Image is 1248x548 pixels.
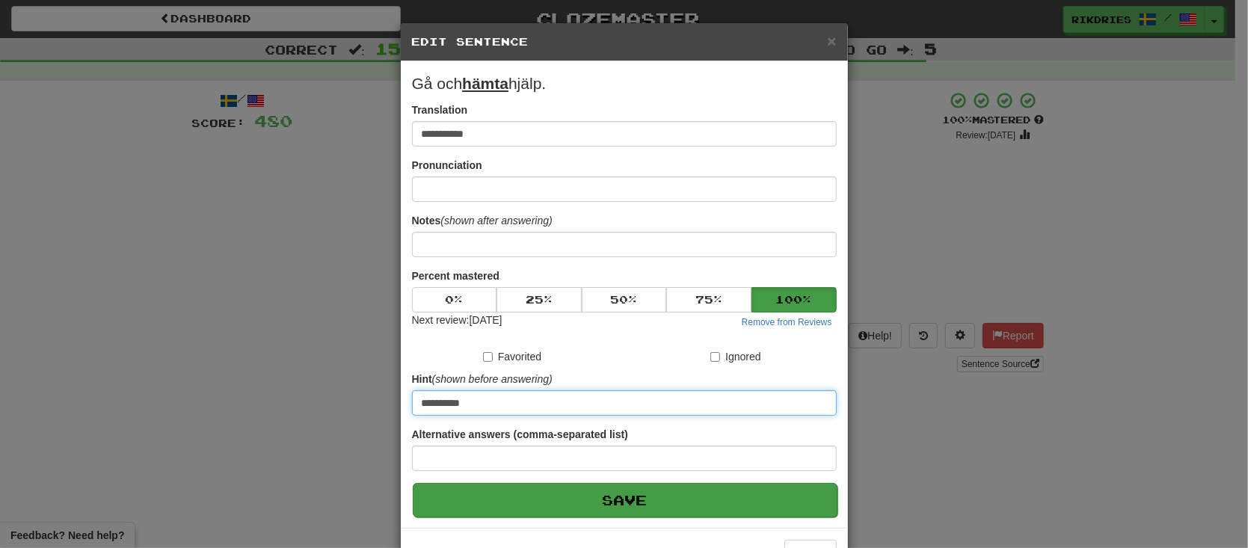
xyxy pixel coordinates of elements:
[462,75,508,92] u: hämta
[412,213,553,228] label: Notes
[710,349,760,364] label: Ignored
[582,287,667,313] button: 50%
[412,372,553,387] label: Hint
[412,287,497,313] button: 0%
[412,102,468,117] label: Translation
[440,215,552,227] em: (shown after answering)
[827,32,836,49] span: ×
[412,73,837,95] p: Gå och hjälp.
[412,313,502,330] div: Next review: [DATE]
[412,427,628,442] label: Alternative answers (comma-separated list)
[710,352,720,362] input: Ignored
[737,314,837,330] button: Remove from Reviews
[412,268,500,283] label: Percent mastered
[412,158,482,173] label: Pronunciation
[666,287,751,313] button: 75%
[751,287,837,313] button: 100%
[483,352,493,362] input: Favorited
[413,483,837,517] button: Save
[827,33,836,49] button: Close
[483,349,541,364] label: Favorited
[432,373,553,385] em: (shown before answering)
[412,287,837,313] div: Percent mastered
[497,287,582,313] button: 25%
[412,34,837,49] h5: Edit Sentence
